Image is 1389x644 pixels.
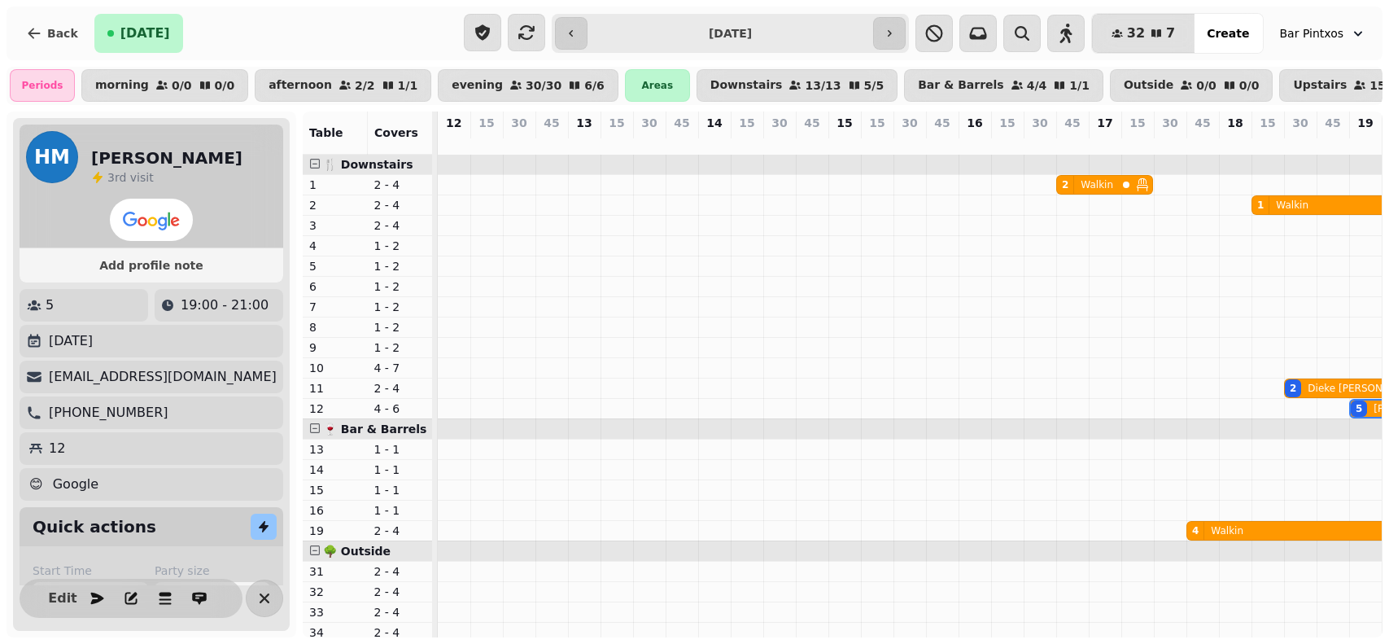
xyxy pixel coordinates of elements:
p: 0 [903,134,916,151]
p: 5 / 5 [864,80,885,91]
span: rd [115,171,130,184]
p: 0 [545,134,558,151]
p: 1 - 1 [374,441,426,458]
button: Bar & Barrels4/41/1 [904,69,1103,102]
div: 4 [1192,524,1199,537]
span: 🍴 Downstairs [323,158,413,171]
span: Bar Pintxos [1280,25,1344,42]
button: [DATE] [94,14,183,53]
p: Walkin [1211,524,1243,537]
p: [PHONE_NUMBER] [49,403,168,423]
p: 0 [643,134,656,151]
p: 4 [1196,134,1209,151]
p: 0 [968,134,981,151]
p: 4 - 7 [374,360,426,376]
p: 5 [309,258,361,274]
p: 0 [773,134,786,151]
button: Outside0/00/0 [1110,69,1273,102]
p: [EMAIL_ADDRESS][DOMAIN_NAME] [49,367,277,387]
p: 0 [838,134,851,151]
p: 30 [1162,115,1177,131]
p: 0 [740,134,753,151]
span: 🌳 Outside [323,545,391,558]
p: 6 [309,278,361,295]
p: 2 - 4 [374,584,426,600]
p: 2 - 4 [374,217,426,234]
p: 1 - 2 [374,238,426,254]
p: 0 [675,134,688,151]
p: 17 [1294,134,1307,151]
p: 18 [1227,115,1243,131]
p: 8 [309,319,361,335]
span: Edit [53,592,72,605]
p: 0 / 0 [172,80,192,91]
div: 5 [1356,402,1362,415]
p: 3 [309,217,361,234]
p: 2 - 4 [374,604,426,620]
p: 45 [544,115,559,131]
p: 1 - 1 [374,462,426,478]
button: Back [13,14,91,53]
p: 16 [309,502,361,519]
p: 0 [708,134,721,151]
p: 33 [309,604,361,620]
p: 0 [1001,134,1014,151]
p: 19:00 - 21:00 [181,296,269,315]
p: 0 [578,134,591,151]
p: 2 - 4 [374,624,426,641]
span: 3 [107,171,115,184]
span: Covers [374,126,418,139]
button: morning0/00/0 [81,69,248,102]
p: 30 [902,115,917,131]
span: Back [47,28,78,39]
p: 0 [1099,134,1112,151]
p: 13 [576,115,592,131]
p: 1 / 1 [1069,80,1090,91]
p: 17 [1097,115,1112,131]
p: evening [452,79,503,92]
p: 15 [309,482,361,498]
p: 😊 [29,475,43,494]
p: 1 - 2 [374,340,426,356]
p: 12 [446,115,461,131]
span: 7 [1166,27,1175,40]
p: 4 [309,238,361,254]
p: 5 [46,296,54,315]
div: 2 [1062,178,1068,191]
p: 2 [1066,134,1079,151]
p: 30 [1292,115,1308,131]
h2: [PERSON_NAME] [91,147,242,169]
p: 15 [836,115,852,131]
p: 11 [309,380,361,396]
p: 45 [1064,115,1080,131]
p: 10 [309,360,361,376]
p: Bar & Barrels [918,79,1004,92]
p: 1 / 1 [398,80,418,91]
p: Walkin [1081,178,1113,191]
p: Upstairs [1293,79,1347,92]
p: 30 [1032,115,1047,131]
p: 0 [806,134,819,151]
p: 31 [309,563,361,580]
p: 32 [309,584,361,600]
p: 2 - 4 [374,197,426,213]
p: 0 [610,134,623,151]
button: Edit [46,582,79,615]
p: Google [53,475,98,494]
div: 1 [1257,199,1264,212]
p: 30 [641,115,657,131]
p: 14 [309,462,361,478]
p: 2 / 2 [355,80,375,91]
p: 0 [871,134,884,151]
p: 14 [706,115,722,131]
p: 2 [309,197,361,213]
p: 30 / 30 [526,80,561,91]
p: 13 / 13 [805,80,841,91]
p: 0 [1131,134,1144,151]
p: 4 - 6 [374,401,426,417]
p: 0 / 0 [215,80,235,91]
p: 1 - 1 [374,482,426,498]
p: 1 - 2 [374,278,426,295]
button: 327 [1092,14,1195,53]
p: Walkin [1276,199,1308,212]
